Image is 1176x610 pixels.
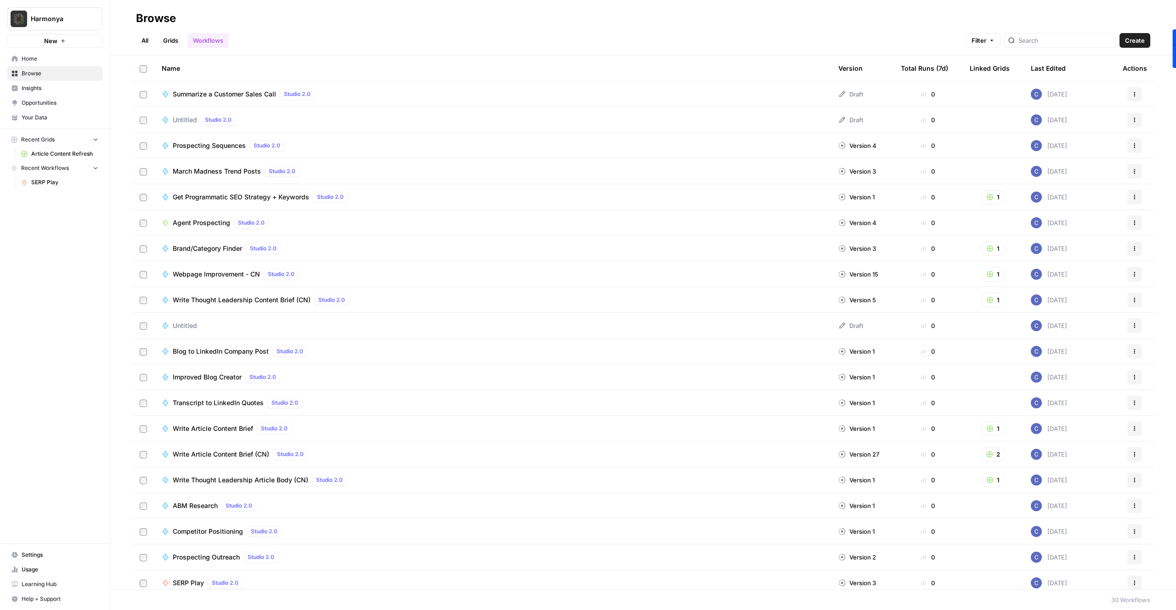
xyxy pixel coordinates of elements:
a: Get Programmatic SEO Strategy + KeywordsStudio 2.0 [162,192,824,203]
span: Blog to LinkedIn Company Post [173,347,269,356]
div: 0 [901,475,955,485]
span: Help + Support [22,595,98,603]
div: Version 3 [838,244,876,253]
a: Article Content Refresh [17,147,102,161]
div: [DATE] [1031,423,1067,434]
div: Version 3 [838,578,876,587]
div: Version 3 [838,167,876,176]
div: 0 [901,295,955,305]
span: Competitor Positioning [173,527,243,536]
span: Studio 2.0 [269,167,295,175]
img: m2lmfqgdyzi7x1mh6gfcxnk3cu1j [1031,577,1042,588]
div: Version [838,56,863,81]
div: [DATE] [1031,552,1067,563]
a: Improved Blog CreatorStudio 2.0 [162,372,824,383]
img: m2lmfqgdyzi7x1mh6gfcxnk3cu1j [1031,423,1042,434]
div: [DATE] [1031,320,1067,331]
button: Create [1119,33,1150,48]
span: Recent Workflows [21,164,69,172]
a: All [136,33,154,48]
a: Settings [7,548,102,562]
span: Studio 2.0 [261,424,288,433]
div: 0 [901,167,955,176]
div: [DATE] [1031,89,1067,100]
div: [DATE] [1031,449,1067,460]
div: Version 1 [838,527,875,536]
img: Harmonya Logo [11,11,27,27]
span: Recent Grids [21,136,55,144]
div: 0 [901,90,955,99]
span: Studio 2.0 [254,141,280,150]
span: Agent Prospecting [173,218,230,227]
button: Workspace: Harmonya [7,7,102,30]
span: Filter [972,36,986,45]
div: [DATE] [1031,269,1067,280]
img: m2lmfqgdyzi7x1mh6gfcxnk3cu1j [1031,114,1042,125]
div: [DATE] [1031,526,1067,537]
span: Your Data [22,113,98,122]
span: Studio 2.0 [268,270,294,278]
img: m2lmfqgdyzi7x1mh6gfcxnk3cu1j [1031,526,1042,537]
span: ABM Research [173,501,218,510]
span: Settings [22,551,98,559]
div: [DATE] [1031,140,1067,151]
a: Grids [158,33,184,48]
div: Version 5 [838,295,876,305]
button: 1 [981,241,1006,256]
span: Studio 2.0 [277,450,304,458]
span: Improved Blog Creator [173,373,242,382]
span: Insights [22,84,98,92]
span: New [44,36,57,45]
div: 0 [901,321,955,330]
img: m2lmfqgdyzi7x1mh6gfcxnk3cu1j [1031,552,1042,563]
img: m2lmfqgdyzi7x1mh6gfcxnk3cu1j [1031,294,1042,305]
img: m2lmfqgdyzi7x1mh6gfcxnk3cu1j [1031,217,1042,228]
span: Studio 2.0 [205,116,232,124]
div: Version 15 [838,270,878,279]
div: 0 [901,141,955,150]
span: Studio 2.0 [212,579,238,587]
a: SERP Play [17,175,102,190]
button: Recent Grids [7,133,102,147]
span: Untitled [173,115,197,124]
a: UntitledStudio 2.0 [162,114,824,125]
span: Prospecting Sequences [173,141,246,150]
a: Untitled [162,321,824,330]
a: Agent ProspectingStudio 2.0 [162,217,824,228]
span: Studio 2.0 [316,476,343,484]
div: 0 [901,450,955,459]
button: 1 [981,473,1006,487]
div: [DATE] [1031,192,1067,203]
div: [DATE] [1031,166,1067,177]
span: Write Article Content Brief [173,424,253,433]
span: SERP Play [31,178,98,186]
div: [DATE] [1031,114,1067,125]
img: m2lmfqgdyzi7x1mh6gfcxnk3cu1j [1031,449,1042,460]
span: Webpage Improvement - CN [173,270,260,279]
img: m2lmfqgdyzi7x1mh6gfcxnk3cu1j [1031,372,1042,383]
a: SERP PlayStudio 2.0 [162,577,824,588]
img: m2lmfqgdyzi7x1mh6gfcxnk3cu1j [1031,346,1042,357]
div: Version 4 [838,141,876,150]
div: Name [162,56,824,81]
span: Usage [22,565,98,574]
button: 1 [981,421,1006,436]
div: Browse [136,11,176,26]
span: Studio 2.0 [251,527,277,536]
button: 1 [981,190,1006,204]
div: Version 1 [838,398,875,407]
a: March Madness Trend PostsStudio 2.0 [162,166,824,177]
button: Help + Support [7,592,102,606]
span: Opportunities [22,99,98,107]
span: March Madness Trend Posts [173,167,261,176]
span: Untitled [173,321,197,330]
span: Transcript to LinkedIn Quotes [173,398,264,407]
div: Draft [838,90,863,99]
div: 0 [901,424,955,433]
img: m2lmfqgdyzi7x1mh6gfcxnk3cu1j [1031,269,1042,280]
span: Brand/Category Finder [173,244,242,253]
div: [DATE] [1031,474,1067,486]
div: Version 1 [838,424,875,433]
div: 0 [901,373,955,382]
div: [DATE] [1031,500,1067,511]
